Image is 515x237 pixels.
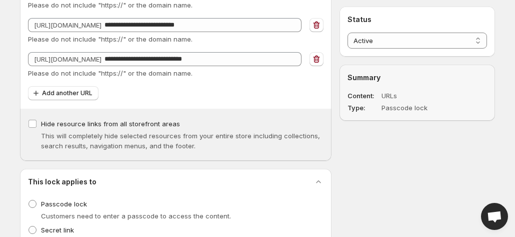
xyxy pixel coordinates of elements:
dt: Type : [347,103,379,113]
span: Secret link [41,226,74,234]
span: Passcode lock [41,200,87,208]
dd: URLs [381,91,458,101]
span: Please do not include "https://" or the domain name. [28,1,192,9]
span: Please do not include "https://" or the domain name. [28,69,192,77]
span: Hide resource links from all storefront areas [41,120,180,128]
dt: Content : [347,91,379,101]
span: This will completely hide selected resources from your entire store including collections, search... [41,132,320,150]
dd: Passcode lock [381,103,458,113]
span: [URL][DOMAIN_NAME] [34,21,101,29]
button: Add another URL [28,86,98,100]
h2: This lock applies to [28,177,96,187]
h2: Status [347,15,487,25]
span: Customers need to enter a passcode to access the content. [41,212,231,220]
span: Add another URL [42,89,92,97]
span: Please do not include "https://" or the domain name. [28,35,192,43]
h2: Summary [347,73,487,83]
div: Open chat [481,203,508,230]
span: [URL][DOMAIN_NAME] [34,55,101,63]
